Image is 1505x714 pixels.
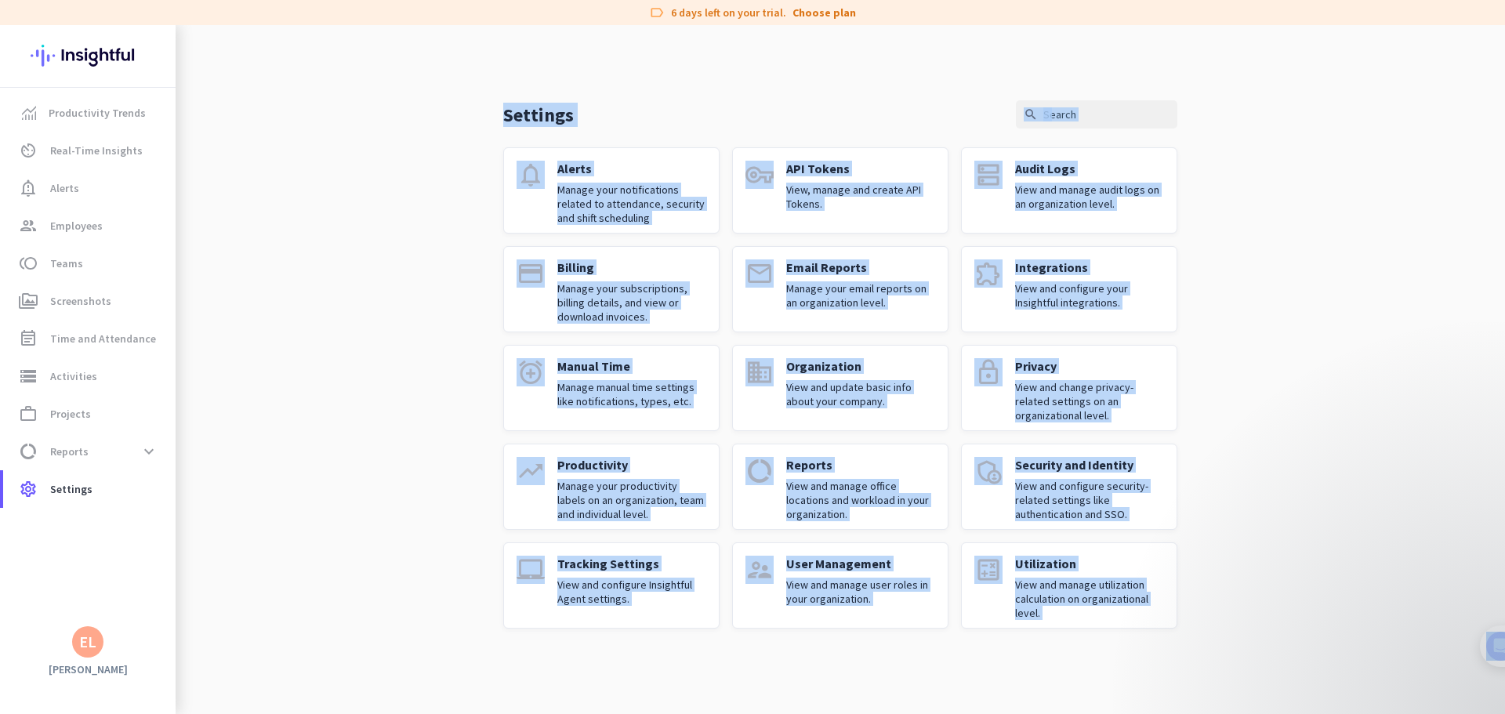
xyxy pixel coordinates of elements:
a: calculateUtilizationView and manage utilization calculation on organizational level. [961,542,1177,629]
a: lockPrivacyView and change privacy-related settings on an organizational level. [961,345,1177,431]
div: It's time to add your employees! This is crucial since Insightful will start collecting their act... [60,299,273,364]
p: Manage manual time settings like notifications, types, etc. [557,380,706,408]
button: Messages [78,489,157,552]
i: group [19,216,38,235]
a: storageActivities [3,357,176,395]
a: tollTeams [3,245,176,282]
span: Activities [50,367,97,386]
i: supervisor_account [745,556,774,584]
i: storage [19,367,38,386]
p: Billing [557,259,706,275]
span: Teams [50,254,83,273]
a: notificationsAlertsManage your notifications related to attendance, security and shift scheduling [503,147,720,234]
a: menu-itemProductivity Trends [3,94,176,132]
a: groupEmployees [3,207,176,245]
p: Reports [786,457,935,473]
a: domainOrganizationView and update basic info about your company. [732,345,948,431]
span: Tasks [257,528,291,539]
button: Help [157,489,235,552]
input: Search [1016,100,1177,129]
a: extensionIntegrationsView and configure your Insightful integrations. [961,246,1177,332]
a: trending_upProductivityManage your productivity labels on an organization, team and individual le... [503,444,720,530]
i: vpn_key [745,161,774,189]
p: Productivity [557,457,706,473]
a: supervisor_accountUser ManagementView and manage user roles in your organization. [732,542,948,629]
p: Manage your productivity labels on an organization, team and individual level. [557,479,706,521]
p: Organization [786,358,935,374]
button: expand_more [135,437,163,466]
i: domain [745,358,774,386]
i: work_outline [19,404,38,423]
button: Tasks [235,489,314,552]
img: menu-item [22,106,36,120]
p: View and manage utilization calculation on organizational level. [1015,578,1164,620]
div: [PERSON_NAME] from Insightful [87,169,258,184]
i: dns [974,161,1003,189]
a: alarm_addManual TimeManage manual time settings like notifications, types, etc. [503,345,720,431]
img: Insightful logo [31,25,145,86]
div: Close [275,6,303,34]
p: API Tokens [786,161,935,176]
p: View and configure security-related settings like authentication and SSO. [1015,479,1164,521]
div: Add employees [60,273,266,288]
span: Time and Attendance [50,329,156,348]
p: Privacy [1015,358,1164,374]
p: Integrations [1015,259,1164,275]
i: admin_panel_settings [974,457,1003,485]
i: notification_important [19,179,38,198]
p: Alerts [557,161,706,176]
a: av_timerReal-Time Insights [3,132,176,169]
a: admin_panel_settingsSecurity and IdentityView and configure security-related settings like authen... [961,444,1177,530]
span: Help [183,528,209,539]
span: Productivity Trends [49,103,146,122]
a: data_usageReportsView and manage office locations and workload in your organization. [732,444,948,530]
span: Projects [50,404,91,423]
div: 🎊 Welcome to Insightful! 🎊 [22,60,292,117]
p: 4 steps [16,206,56,223]
p: Manage your notifications related to attendance, security and shift scheduling [557,183,706,225]
p: About 10 minutes [200,206,298,223]
i: data_usage [745,457,774,485]
p: View and manage office locations and workload in your organization. [786,479,935,521]
p: Email Reports [786,259,935,275]
span: Alerts [50,179,79,198]
p: View and configure your Insightful integrations. [1015,281,1164,310]
span: Real-Time Insights [50,141,143,160]
p: User Management [786,556,935,571]
a: notification_importantAlerts [3,169,176,207]
span: Screenshots [50,292,111,310]
i: calculate [974,556,1003,584]
i: laptop_mac [517,556,545,584]
i: payment [517,259,545,288]
p: Settings [503,103,574,127]
a: event_noteTime and Attendance [3,320,176,357]
p: View and change privacy-related settings on an organizational level. [1015,380,1164,422]
span: Reports [50,442,89,461]
p: Security and Identity [1015,457,1164,473]
button: Add your employees [60,377,212,408]
i: label [649,5,665,20]
p: Manual Time [557,358,706,374]
i: search [1024,107,1038,121]
h1: Tasks [133,7,183,34]
a: Choose plan [792,5,856,20]
p: View and update basic info about your company. [786,380,935,408]
i: perm_media [19,292,38,310]
span: Settings [50,480,92,498]
div: EL [79,634,96,650]
i: toll [19,254,38,273]
p: Manage your email reports on an organization level. [786,281,935,310]
span: Messages [91,528,145,539]
div: You're just a few steps away from completing the essential app setup [22,117,292,154]
p: View and configure Insightful Agent settings. [557,578,706,606]
span: Employees [50,216,103,235]
img: Profile image for Tamara [56,164,81,189]
p: Tracking Settings [557,556,706,571]
a: work_outlineProjects [3,395,176,433]
a: perm_mediaScreenshots [3,282,176,320]
div: 2Initial tracking settings and how to edit them [29,446,285,483]
i: settings [19,480,38,498]
i: email [745,259,774,288]
div: 1Add employees [29,267,285,292]
a: vpn_keyAPI TokensView, manage and create API Tokens. [732,147,948,234]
